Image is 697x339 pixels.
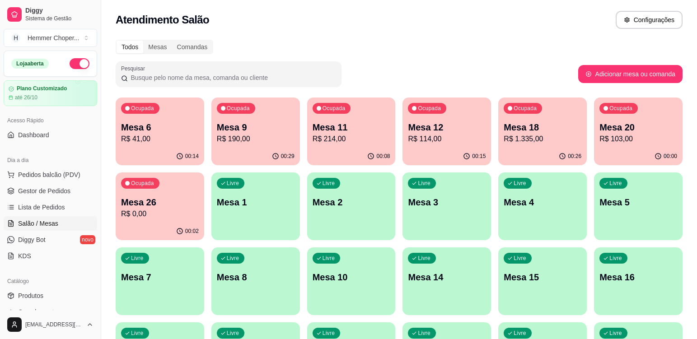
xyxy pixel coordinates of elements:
[4,167,97,182] button: Pedidos balcão (PDV)
[18,219,58,228] span: Salão / Mesas
[18,235,46,244] span: Diggy Bot
[504,134,581,144] p: R$ 1.335,00
[128,73,336,82] input: Pesquisar
[116,247,204,315] button: LivreMesa 7
[418,330,430,337] p: Livre
[18,307,61,316] span: Complementos
[227,180,239,187] p: Livre
[217,271,295,283] p: Mesa 8
[121,209,199,219] p: R$ 0,00
[4,216,97,231] a: Salão / Mesas
[25,7,94,15] span: Diggy
[514,255,526,262] p: Livre
[313,196,390,209] p: Mesa 2
[4,274,97,288] div: Catálogo
[4,305,97,319] a: Complementos
[4,288,97,303] a: Produtos
[609,330,622,337] p: Livre
[498,172,587,240] button: LivreMesa 4
[594,172,683,240] button: LivreMesa 5
[117,41,143,53] div: Todos
[121,121,199,134] p: Mesa 6
[609,255,622,262] p: Livre
[217,134,295,144] p: R$ 190,00
[131,330,144,337] p: Livre
[121,65,148,72] label: Pesquisar
[514,105,537,112] p: Ocupada
[568,153,581,160] p: 00:26
[599,134,677,144] p: R$ 103,00
[408,134,486,144] p: R$ 114,00
[131,255,144,262] p: Livre
[4,113,97,128] div: Acesso Rápido
[211,247,300,315] button: LivreMesa 8
[313,121,390,134] p: Mesa 11
[4,249,97,263] a: KDS
[18,186,70,195] span: Gestor de Pedidos
[121,134,199,144] p: R$ 41,00
[514,180,526,187] p: Livre
[281,153,295,160] p: 00:29
[418,255,430,262] p: Livre
[418,180,430,187] p: Livre
[313,271,390,283] p: Mesa 10
[121,196,199,209] p: Mesa 26
[172,41,213,53] div: Comandas
[4,314,97,335] button: [EMAIL_ADDRESS][DOMAIN_NAME]
[15,94,37,101] article: até 26/10
[227,255,239,262] p: Livre
[25,15,94,22] span: Sistema de Gestão
[376,153,390,160] p: 00:08
[4,200,97,214] a: Lista de Pedidos
[514,330,526,337] p: Livre
[185,228,199,235] p: 00:02
[17,85,67,92] article: Plano Customizado
[116,172,204,240] button: OcupadaMesa 26R$ 0,0000:02
[307,98,396,165] button: OcupadaMesa 11R$ 214,0000:08
[418,105,441,112] p: Ocupada
[609,180,622,187] p: Livre
[185,153,199,160] p: 00:14
[599,196,677,209] p: Mesa 5
[18,170,80,179] span: Pedidos balcão (PDV)
[28,33,79,42] div: Hemmer Choper ...
[18,251,31,260] span: KDS
[18,130,49,139] span: Dashboard
[498,247,587,315] button: LivreMesa 15
[402,98,491,165] button: OcupadaMesa 12R$ 114,0000:15
[11,59,49,69] div: Loja aberta
[408,121,486,134] p: Mesa 12
[504,196,581,209] p: Mesa 4
[664,153,677,160] p: 00:00
[227,330,239,337] p: Livre
[217,196,295,209] p: Mesa 1
[498,98,587,165] button: OcupadaMesa 18R$ 1.335,0000:26
[307,247,396,315] button: LivreMesa 10
[402,247,491,315] button: LivreMesa 14
[599,271,677,283] p: Mesa 16
[4,184,97,198] a: Gestor de Pedidos
[578,65,683,83] button: Adicionar mesa ou comanda
[599,121,677,134] p: Mesa 20
[4,80,97,106] a: Plano Customizadoaté 26/10
[472,153,486,160] p: 00:15
[70,58,89,69] button: Alterar Status
[227,105,250,112] p: Ocupada
[323,180,335,187] p: Livre
[121,271,199,283] p: Mesa 7
[131,180,154,187] p: Ocupada
[211,172,300,240] button: LivreMesa 1
[504,271,581,283] p: Mesa 15
[4,153,97,167] div: Dia a dia
[307,172,396,240] button: LivreMesa 2
[594,247,683,315] button: LivreMesa 16
[609,105,632,112] p: Ocupada
[4,29,97,47] button: Select a team
[4,232,97,247] a: Diggy Botnovo
[408,271,486,283] p: Mesa 14
[4,128,97,142] a: Dashboard
[323,105,346,112] p: Ocupada
[25,321,83,328] span: [EMAIL_ADDRESS][DOMAIN_NAME]
[594,98,683,165] button: OcupadaMesa 20R$ 103,0000:00
[116,98,204,165] button: OcupadaMesa 6R$ 41,0000:14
